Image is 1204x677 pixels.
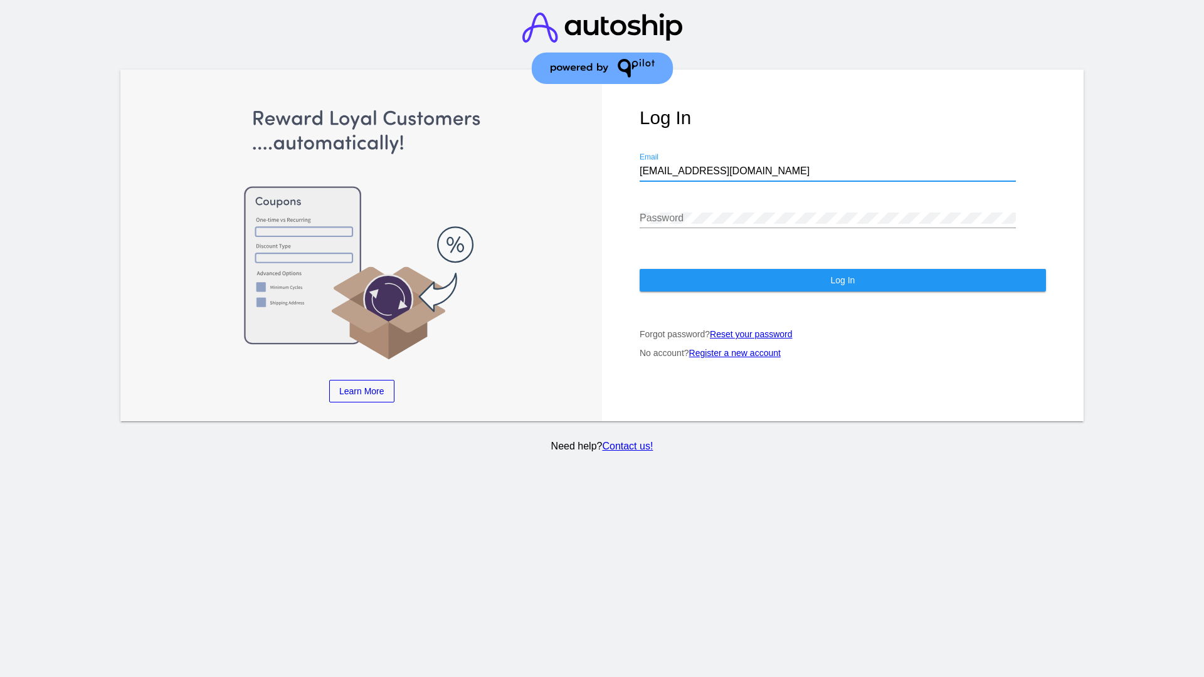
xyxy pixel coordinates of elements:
[689,348,781,358] a: Register a new account
[640,329,1046,339] p: Forgot password?
[830,275,855,285] span: Log In
[602,441,653,451] a: Contact us!
[159,107,565,361] img: Apply Coupons Automatically to Scheduled Orders with QPilot
[339,386,384,396] span: Learn More
[640,348,1046,358] p: No account?
[119,441,1086,452] p: Need help?
[640,269,1046,291] button: Log In
[640,165,1016,177] input: Email
[640,107,1046,129] h1: Log In
[329,380,394,402] a: Learn More
[710,329,793,339] a: Reset your password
